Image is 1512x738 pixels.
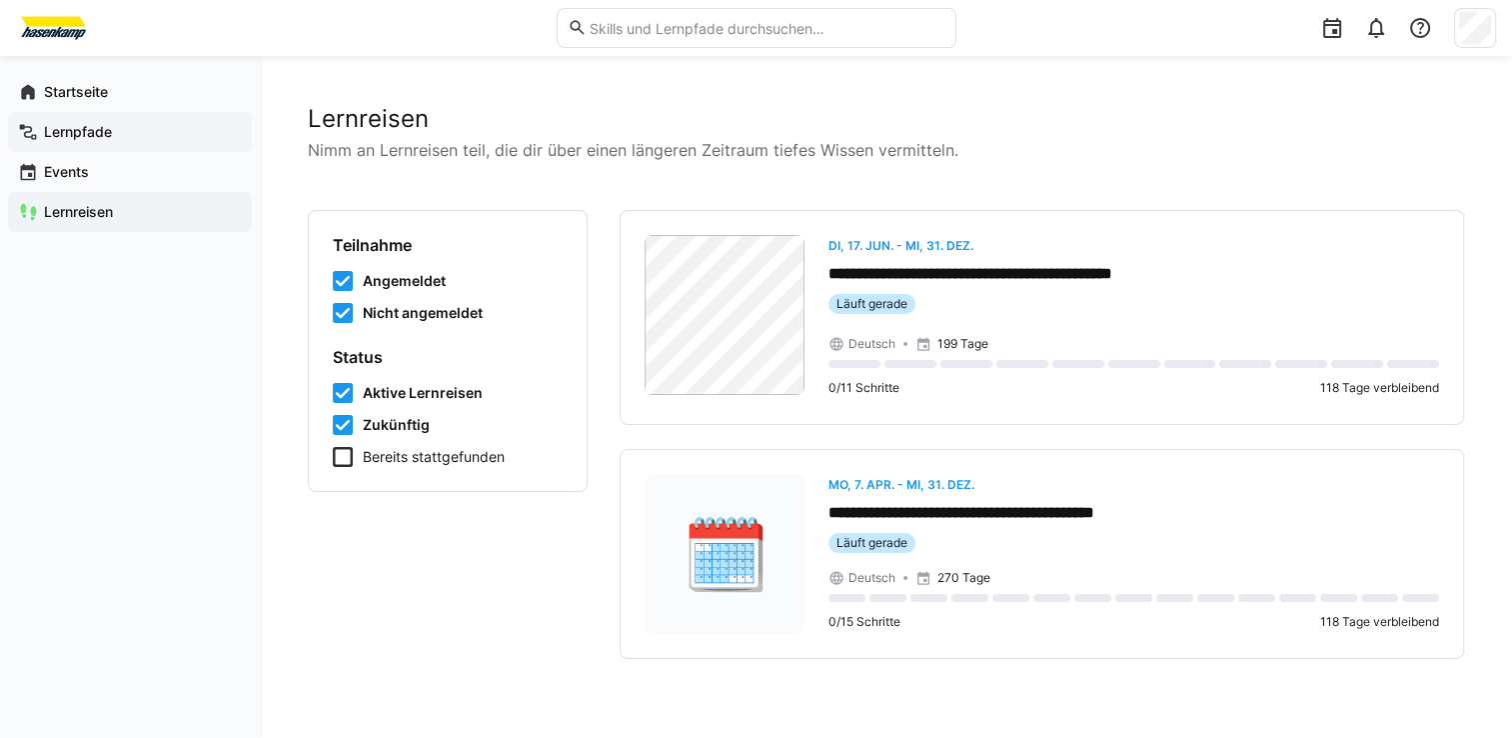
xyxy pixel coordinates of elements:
[363,383,483,403] span: Aktive Lernreisen
[587,19,944,37] input: Skills und Lernpfade durchsuchen…
[828,238,973,253] span: Di, 17. Jun. - Mi, 31. Dez.
[828,380,899,396] p: 0/11 Schritte
[363,271,446,291] span: Angemeldet
[1320,614,1439,630] p: 118 Tage verbleibend
[363,447,505,467] span: Bereits stattgefunden
[1320,380,1439,396] p: 118 Tage verbleibend
[828,614,900,630] p: 0/15 Schritte
[828,477,974,492] span: Mo, 7. Apr. - Mi, 31. Dez.
[937,570,990,586] p: 270 Tage
[836,535,907,551] span: Läuft gerade
[308,138,1464,162] p: Nimm an Lernreisen teil, die dir über einen längeren Zeitraum tiefes Wissen vermitteln.
[363,415,430,435] span: Zukünftig
[333,347,563,367] h4: Status
[333,235,563,255] h4: Teilnahme
[645,474,804,634] div: 🗓️
[937,336,988,352] p: 199 Tage
[836,296,907,312] span: Läuft gerade
[848,336,895,352] span: Deutsch
[363,303,483,323] span: Nicht angemeldet
[308,104,1464,134] h2: Lernreisen
[848,570,895,586] span: Deutsch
